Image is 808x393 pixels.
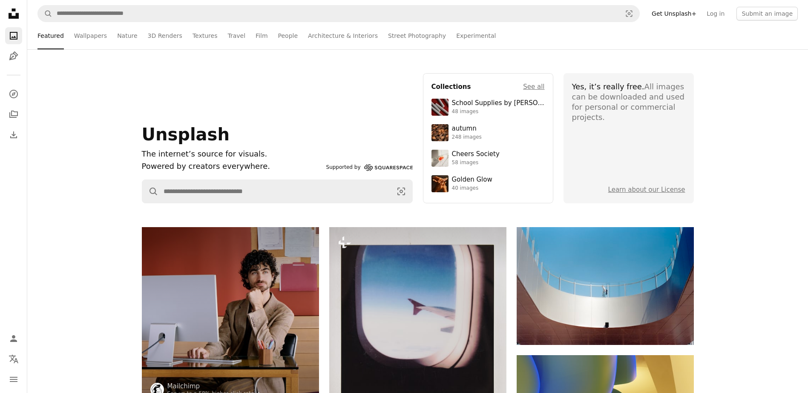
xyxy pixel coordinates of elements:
[608,186,685,194] a: Learn about our License
[37,5,640,22] form: Find visuals sitewide
[193,22,218,49] a: Textures
[74,22,107,49] a: Wallpapers
[5,48,22,65] a: Illustrations
[227,22,245,49] a: Travel
[5,5,22,24] a: Home — Unsplash
[572,82,644,91] span: Yes, it’s really free.
[142,160,323,173] p: Powered by creators everywhere.
[390,180,412,203] button: Visual search
[452,108,545,115] div: 48 images
[431,99,449,116] img: premium_photo-1715107534993-67196b65cde7
[5,330,22,347] a: Log in / Sign up
[5,350,22,367] button: Language
[142,312,319,319] a: Man sitting at desk with computer, resting chin
[38,6,52,22] button: Search Unsplash
[619,6,639,22] button: Visual search
[142,180,158,203] button: Search Unsplash
[452,134,482,141] div: 248 images
[431,82,471,92] h4: Collections
[431,124,545,141] a: autumn248 images
[5,371,22,388] button: Menu
[517,282,694,290] a: Modern architecture with a person on a balcony
[431,175,545,192] a: Golden Glow40 images
[5,85,22,103] a: Explore
[736,7,798,20] button: Submit an image
[431,124,449,141] img: photo-1637983927634-619de4ccecac
[326,162,413,173] a: Supported by
[431,175,449,192] img: premium_photo-1754759085924-d6c35cb5b7a4
[148,22,182,49] a: 3D Renders
[5,106,22,123] a: Collections
[431,150,449,167] img: photo-1610218588353-03e3130b0e2d
[5,27,22,44] a: Photos
[452,176,492,184] div: Golden Glow
[452,125,482,133] div: autumn
[431,150,545,167] a: Cheers Society58 images
[142,179,413,203] form: Find visuals sitewide
[142,148,323,160] h1: The internet’s source for visuals.
[452,99,545,108] div: School Supplies by [PERSON_NAME]
[388,22,446,49] a: Street Photography
[329,327,506,335] a: View from an airplane window, looking at the wing.
[452,150,500,159] div: Cheers Society
[142,125,230,144] span: Unsplash
[702,7,730,20] a: Log in
[117,22,137,49] a: Nature
[308,22,378,49] a: Architecture & Interiors
[256,22,267,49] a: Film
[452,185,492,192] div: 40 images
[523,82,544,92] a: See all
[5,126,22,143] a: Download History
[452,159,500,166] div: 58 images
[278,22,298,49] a: People
[572,82,685,122] div: All images can be downloaded and used for personal or commercial projects.
[456,22,496,49] a: Experimental
[647,7,702,20] a: Get Unsplash+
[431,99,545,116] a: School Supplies by [PERSON_NAME]48 images
[167,382,260,390] a: Mailchimp
[517,227,694,345] img: Modern architecture with a person on a balcony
